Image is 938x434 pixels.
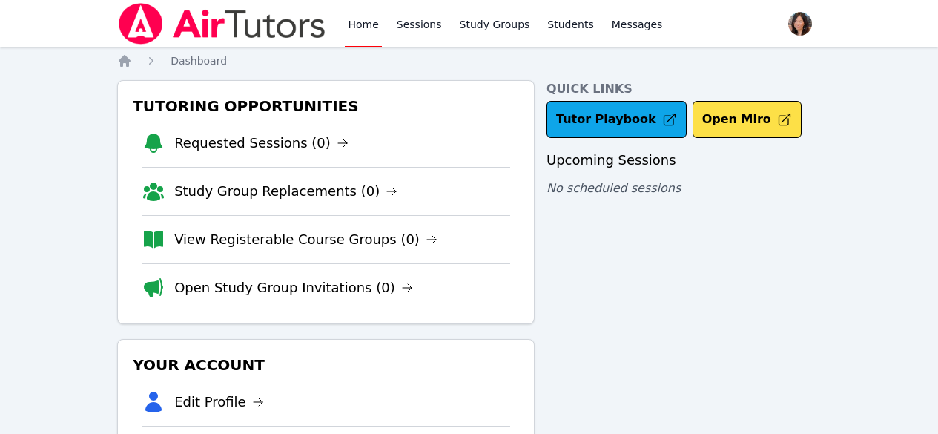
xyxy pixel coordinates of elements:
a: Requested Sessions (0) [174,133,349,154]
span: No scheduled sessions [546,181,681,195]
a: Tutor Playbook [546,101,687,138]
button: Open Miro [693,101,802,138]
span: Messages [612,17,663,32]
nav: Breadcrumb [117,53,821,68]
span: Dashboard [171,55,227,67]
a: Dashboard [171,53,227,68]
a: Edit Profile [174,392,264,412]
img: Air Tutors [117,3,327,45]
a: View Registerable Course Groups (0) [174,229,437,250]
h3: Upcoming Sessions [546,150,821,171]
h4: Quick Links [546,80,821,98]
h3: Tutoring Opportunities [130,93,522,119]
h3: Your Account [130,352,522,378]
a: Open Study Group Invitations (0) [174,277,413,298]
a: Study Group Replacements (0) [174,181,397,202]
